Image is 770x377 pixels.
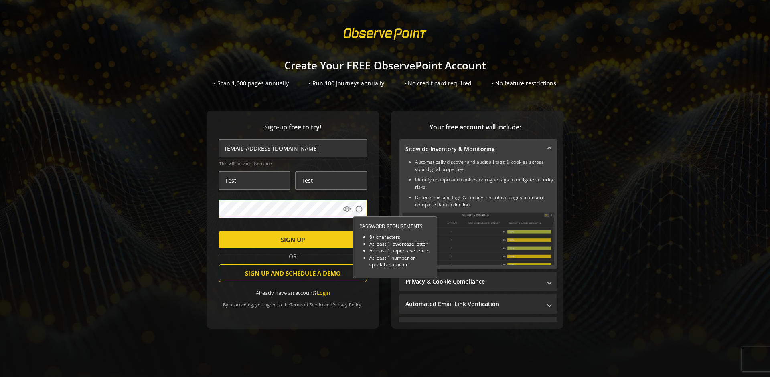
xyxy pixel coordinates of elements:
div: Sitewide Inventory & Monitoring [399,159,557,269]
a: Terms of Service [290,302,324,308]
div: • No feature restrictions [492,79,556,87]
mat-expansion-panel-header: Sitewide Inventory & Monitoring [399,139,557,159]
mat-panel-title: Automated Email Link Verification [405,300,541,308]
li: Identify unapproved cookies or rogue tags to mitigate security risks. [415,176,554,191]
div: Already have an account? [219,289,367,297]
div: By proceeding, you agree to the and . [219,296,367,308]
div: • Scan 1,000 pages annually [214,79,289,87]
li: Automatically discover and audit all tags & cookies across your digital properties. [415,159,554,173]
div: PASSWORD REQUIREMENTS [359,223,431,230]
a: Privacy Policy [332,302,361,308]
button: SIGN UP AND SCHEDULE A DEMO [219,264,367,282]
mat-panel-title: Privacy & Cookie Compliance [405,278,541,286]
li: At least 1 lowercase letter [369,241,431,248]
span: OR [286,252,300,260]
mat-expansion-panel-header: Privacy & Cookie Compliance [399,272,557,291]
span: SIGN UP [281,232,305,247]
input: Email Address (name@work-email.com) * [219,139,367,157]
mat-icon: visibility [343,205,351,213]
mat-panel-title: Sitewide Inventory & Monitoring [405,145,541,153]
div: • No credit card required [404,79,472,87]
div: • Run 100 Journeys annually [309,79,384,87]
input: Last Name * [295,171,367,190]
img: Sitewide Inventory & Monitoring [402,212,554,265]
span: SIGN UP AND SCHEDULE A DEMO [245,266,341,280]
button: SIGN UP [219,231,367,248]
li: At least 1 uppercase letter [369,248,431,254]
span: Sign-up free to try! [219,123,367,132]
li: At least 1 number or special character [369,254,431,268]
span: Your free account will include: [399,123,551,132]
li: Detects missing tags & cookies on critical pages to ensure complete data collection. [415,194,554,208]
mat-icon: info [355,205,363,213]
li: 8+ characters [369,234,431,240]
a: Login [317,289,330,296]
span: This will be your Username [219,161,367,166]
input: First Name * [219,171,290,190]
mat-expansion-panel-header: Performance Monitoring with Web Vitals [399,317,557,336]
mat-expansion-panel-header: Automated Email Link Verification [399,294,557,314]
